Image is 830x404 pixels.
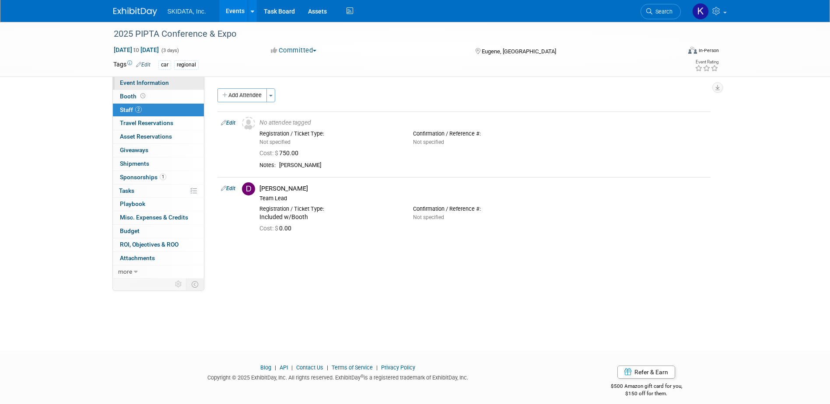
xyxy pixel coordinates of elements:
a: Edit [136,62,151,68]
a: Event Information [113,77,204,90]
a: Giveaways [113,144,204,157]
img: ExhibitDay [113,7,157,16]
span: more [118,268,132,275]
span: Sponsorships [120,174,166,181]
a: more [113,265,204,279]
span: Not specified [413,214,444,220]
div: Event Format [629,45,719,59]
span: Travel Reservations [120,119,173,126]
span: Attachments [120,254,155,261]
img: Unassigned-User-Icon.png [242,117,255,130]
a: Tasks [113,185,204,198]
div: Included w/Booth [259,213,400,221]
button: Committed [268,46,320,55]
a: API [280,364,288,371]
div: Registration / Ticket Type: [259,130,400,137]
a: Staff2 [113,104,204,117]
div: No attendee tagged [259,119,707,127]
span: ROI, Objectives & ROO [120,241,179,248]
span: 0.00 [259,225,295,232]
div: regional [174,60,199,70]
span: | [325,364,330,371]
span: Tasks [119,187,134,194]
span: Booth [120,93,147,100]
a: Budget [113,225,204,238]
span: Playbook [120,200,145,207]
a: Playbook [113,198,204,211]
a: Misc. Expenses & Credits [113,211,204,224]
div: $150 off for them. [576,390,717,397]
div: car [158,60,171,70]
span: Cost: $ [259,225,279,232]
td: Personalize Event Tab Strip [171,279,186,290]
a: Search [641,4,681,19]
a: Booth [113,90,204,103]
a: Refer & Earn [617,366,675,379]
div: Notes: [259,162,276,169]
span: Search [652,8,672,15]
sup: ® [361,374,364,379]
span: Not specified [259,139,291,145]
a: Blog [260,364,271,371]
a: Attachments [113,252,204,265]
a: Edit [221,185,235,192]
span: Not specified [413,139,444,145]
div: $500 Amazon gift card for you, [576,377,717,397]
span: | [374,364,380,371]
span: 750.00 [259,150,302,157]
td: Toggle Event Tabs [186,279,204,290]
a: Terms of Service [332,364,373,371]
span: Shipments [120,160,149,167]
button: Add Attendee [217,88,267,102]
span: Giveaways [120,146,148,153]
span: 1 [160,174,166,180]
span: (3 days) [161,48,179,53]
img: Kim Masoner [692,3,709,20]
span: Cost: $ [259,150,279,157]
a: Sponsorships1 [113,171,204,184]
span: Asset Reservations [120,133,172,140]
div: 2025 PIPTA Conference & Expo [111,26,668,42]
span: Booth not reserved yet [139,93,147,99]
div: Copyright © 2025 ExhibitDay, Inc. All rights reserved. ExhibitDay is a registered trademark of Ex... [113,372,563,382]
div: Team Lead [259,195,707,202]
div: [PERSON_NAME] [259,185,707,193]
td: Tags [113,60,151,70]
span: to [132,46,140,53]
div: Confirmation / Reference #: [413,130,553,137]
span: | [273,364,278,371]
a: Shipments [113,157,204,171]
span: Misc. Expenses & Credits [120,214,188,221]
span: Event Information [120,79,169,86]
div: In-Person [698,47,719,54]
a: Travel Reservations [113,117,204,130]
div: [PERSON_NAME] [279,162,707,169]
a: ROI, Objectives & ROO [113,238,204,251]
span: Eugene, [GEOGRAPHIC_DATA] [482,48,556,55]
span: 2 [135,106,142,113]
div: Confirmation / Reference #: [413,205,553,212]
a: Privacy Policy [381,364,415,371]
span: Budget [120,227,140,234]
img: D.jpg [242,182,255,195]
span: | [289,364,295,371]
img: Format-Inperson.png [688,47,697,54]
span: SKIDATA, Inc. [168,8,206,15]
span: Staff [120,106,142,113]
a: Contact Us [296,364,323,371]
a: Edit [221,120,235,126]
a: Asset Reservations [113,130,204,143]
div: Registration / Ticket Type: [259,205,400,212]
span: [DATE] [DATE] [113,46,159,54]
div: Event Rating [695,60,718,64]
